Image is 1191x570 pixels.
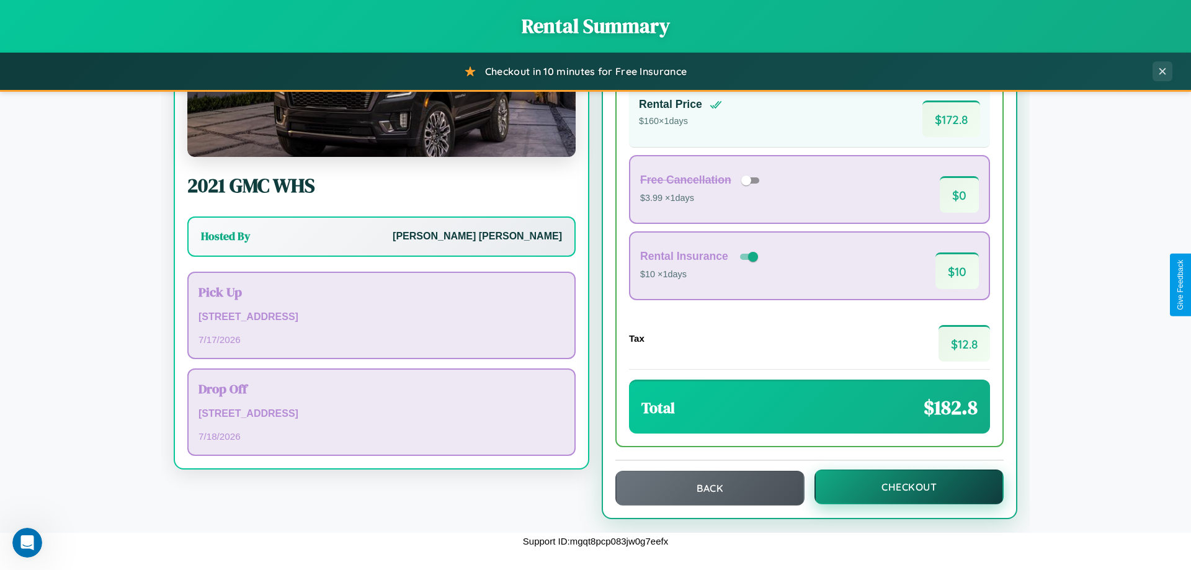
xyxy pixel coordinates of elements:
h4: Free Cancellation [640,174,731,187]
img: GMC WHS [187,33,576,157]
button: Back [615,471,805,505]
p: $3.99 × 1 days [640,190,764,207]
p: 7 / 18 / 2026 [198,428,564,445]
span: $ 0 [940,176,979,213]
p: [PERSON_NAME] [PERSON_NAME] [393,228,562,246]
p: [STREET_ADDRESS] [198,308,564,326]
h3: Total [641,398,675,418]
button: Checkout [814,470,1004,504]
h3: Drop Off [198,380,564,398]
iframe: Intercom live chat [12,528,42,558]
span: $ 182.8 [924,394,978,421]
h3: Pick Up [198,283,564,301]
h1: Rental Summary [12,12,1179,40]
span: $ 12.8 [939,325,990,362]
span: $ 10 [935,252,979,289]
h3: Hosted By [201,229,250,244]
p: $10 × 1 days [640,267,761,283]
h4: Rental Price [639,98,702,111]
p: [STREET_ADDRESS] [198,405,564,423]
div: Give Feedback [1176,260,1185,310]
p: Support ID: mgqt8pcp083jw0g7eefx [523,533,668,550]
h2: 2021 GMC WHS [187,172,576,199]
h4: Rental Insurance [640,250,728,263]
p: 7 / 17 / 2026 [198,331,564,348]
span: $ 172.8 [922,100,980,137]
p: $ 160 × 1 days [639,114,722,130]
h4: Tax [629,333,645,344]
span: Checkout in 10 minutes for Free Insurance [485,65,687,78]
